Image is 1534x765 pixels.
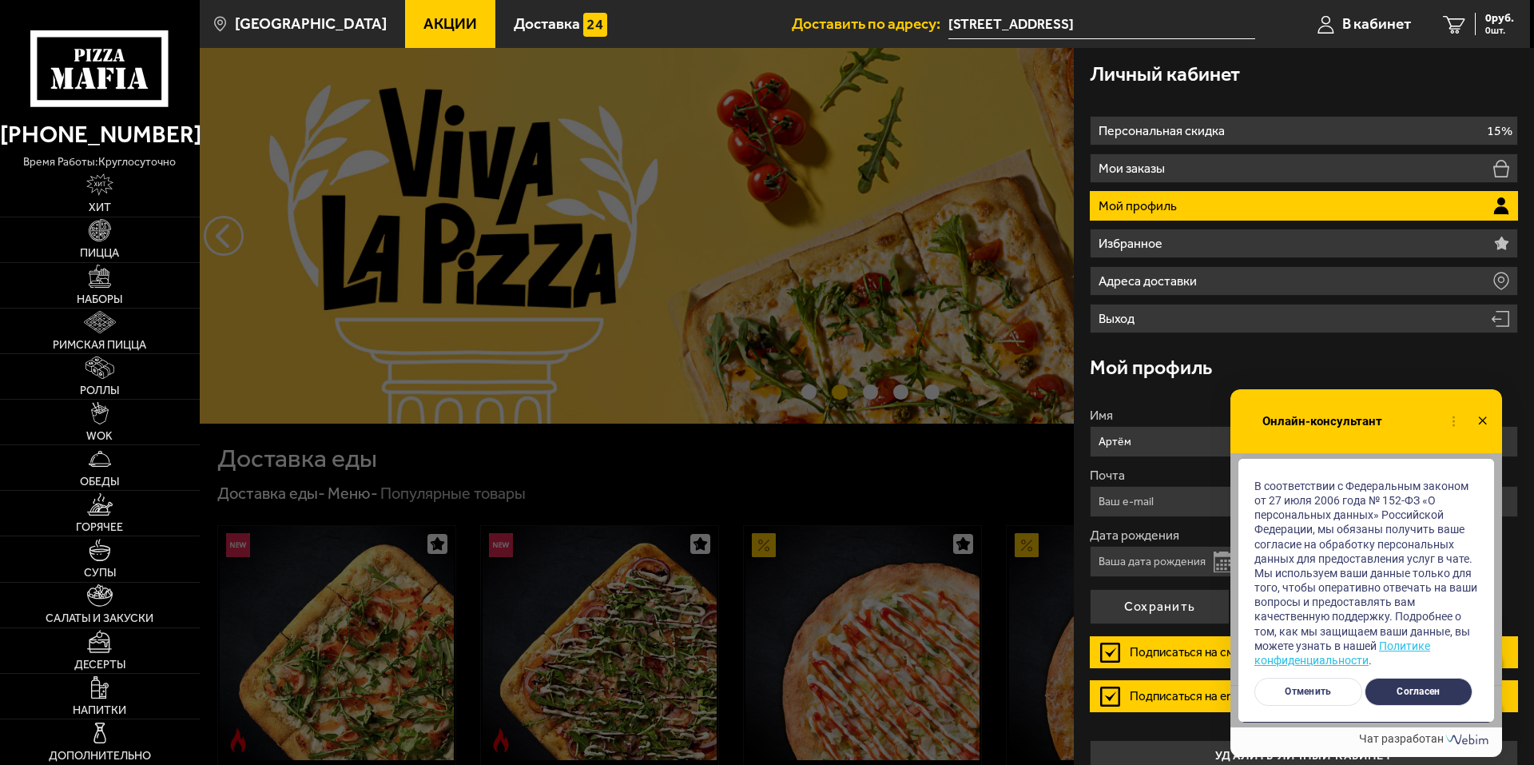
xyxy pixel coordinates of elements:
[1090,469,1518,482] label: Почта
[53,340,146,351] span: Римская пицца
[423,16,477,31] span: Акции
[1485,26,1514,35] span: 0 шт.
[1099,125,1229,137] p: Персональная скидка
[1090,636,1518,668] label: Подписаться на смс рассылку
[1099,200,1181,213] p: Мой профиль
[1090,529,1518,542] label: Дата рождения
[235,16,387,31] span: [GEOGRAPHIC_DATA]
[74,659,125,671] span: Десерты
[1090,486,1518,517] input: Ваш e-mail
[1487,125,1512,137] p: 15%
[792,16,948,31] span: Доставить по адресу:
[1090,589,1230,624] button: Сохранить
[1099,313,1139,325] p: Выход
[80,385,119,396] span: Роллы
[1090,64,1240,84] h3: Личный кабинет
[80,476,119,488] span: Обеды
[1090,409,1518,422] label: Имя
[1099,275,1201,288] p: Адреса доставки
[89,202,111,213] span: Хит
[84,568,116,579] span: Супы
[1342,16,1411,31] span: В кабинет
[1262,412,1382,428] span: Онлайн-консультант
[1090,680,1518,712] label: Подписаться на email рассылку
[1254,480,1477,652] span: В соответствии с Федеральным законом от 27 июля 2006 года № 152-ФЗ «О персональных данных» Россий...
[583,13,607,37] img: 15daf4d41897b9f0e9f617042186c801.svg
[1485,13,1514,24] span: 0 руб.
[80,248,119,259] span: Пицца
[1090,357,1212,377] h3: Мой профиль
[1090,426,1518,457] input: Ваше имя
[948,10,1255,39] input: Ваш адрес доставки
[948,10,1255,39] span: проспект Культуры, 29к2
[86,431,113,442] span: WOK
[49,751,151,762] span: Дополнительно
[46,613,153,624] span: Салаты и закуски
[1254,678,1362,706] button: Отменить
[1090,546,1250,577] input: Ваша дата рождения
[73,705,126,716] span: Напитки
[76,522,123,533] span: Горячее
[514,16,580,31] span: Доставка
[1365,678,1472,706] button: Согласен
[1099,162,1169,175] p: Мои заказы
[1359,732,1492,745] a: Чат разработан
[1099,237,1166,250] p: Избранное
[77,294,122,305] span: Наборы
[1254,479,1478,667] div: .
